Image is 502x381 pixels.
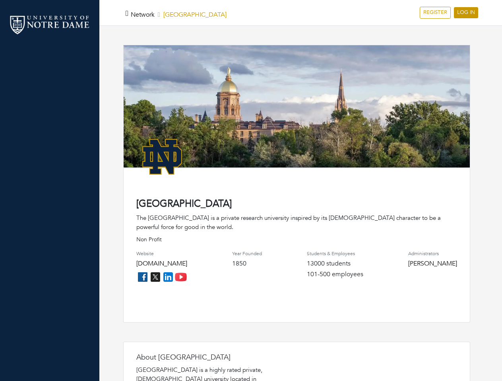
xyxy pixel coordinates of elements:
[136,131,188,183] img: NotreDame_Logo.png
[307,251,363,256] h4: Students & Employees
[174,271,187,283] img: youtube_icon-fc3c61c8c22f3cdcae68f2f17984f5f016928f0ca0694dd5da90beefb88aa45e.png
[307,260,363,267] h4: 13000 students
[149,271,162,283] img: twitter_icon-7d0bafdc4ccc1285aa2013833b377ca91d92330db209b8298ca96278571368c9.png
[162,271,174,283] img: linkedin_icon-84db3ca265f4ac0988026744a78baded5d6ee8239146f80404fb69c9eee6e8e7.png
[136,259,187,268] a: [DOMAIN_NAME]
[136,235,457,244] p: Non Profit
[8,14,91,36] img: nd_logo.png
[136,251,187,256] h4: Website
[136,198,457,210] h4: [GEOGRAPHIC_DATA]
[232,251,262,256] h4: Year Founded
[420,7,451,19] a: REGISTER
[124,45,470,177] img: rare_disease_hero-1920%20copy.png
[454,7,478,18] a: LOG IN
[408,251,457,256] h4: Administrators
[136,271,149,283] img: facebook_icon-256f8dfc8812ddc1b8eade64b8eafd8a868ed32f90a8d2bb44f507e1979dbc24.png
[131,11,227,19] h5: [GEOGRAPHIC_DATA]
[408,259,457,268] a: [PERSON_NAME]
[131,10,155,19] a: Network
[232,260,262,267] h4: 1850
[136,353,295,362] h4: About [GEOGRAPHIC_DATA]
[307,271,363,278] h4: 101-500 employees
[136,214,457,231] div: The [GEOGRAPHIC_DATA] is a private research university inspired by its [DEMOGRAPHIC_DATA] charact...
